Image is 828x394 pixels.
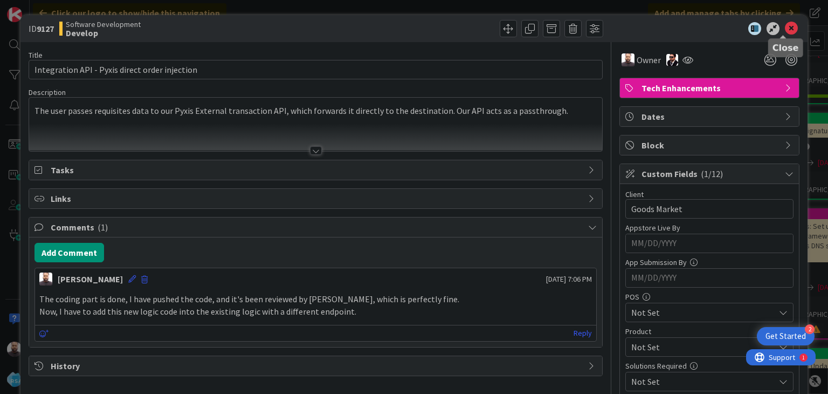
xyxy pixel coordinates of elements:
span: Custom Fields [641,167,779,180]
span: ( 1/12 ) [701,168,723,179]
div: Product [625,328,793,335]
label: Client [625,189,644,199]
span: [DATE] 7:06 PM [546,274,592,285]
p: Now, I have to add this new logic code into the existing logic with a different endpoint. [39,305,591,318]
span: Links [51,192,582,205]
b: 9127 [37,23,54,34]
div: POS [625,293,793,301]
span: Tech Enhancements [641,81,779,94]
input: type card name here... [29,60,602,79]
span: Software Development [66,20,141,29]
span: Comments [51,221,582,234]
div: 1 [56,4,59,13]
b: Develop [66,29,141,37]
img: SB [622,53,634,66]
span: Block [641,139,779,152]
div: Appstore Live By [625,224,793,232]
img: AC [666,54,678,66]
input: MM/DD/YYYY [631,269,788,287]
span: ( 1 ) [98,222,108,233]
span: Owner [637,53,661,66]
div: [PERSON_NAME] [58,273,123,286]
span: History [51,359,582,372]
span: ID [29,22,54,35]
span: Dates [641,110,779,123]
span: Description [29,87,66,97]
a: Reply [574,327,592,340]
h5: Close [772,43,799,53]
span: Support [23,2,49,15]
div: Solutions Required [625,362,793,370]
input: MM/DD/YYYY [631,234,788,253]
div: Open Get Started checklist, remaining modules: 2 [757,327,815,345]
label: Title [29,50,43,60]
span: Tasks [51,164,582,176]
span: Not Set [631,375,775,388]
span: Not Set [631,341,775,354]
img: SB [39,273,52,286]
div: App Submission By [625,259,793,266]
button: Add Comment [34,243,104,262]
div: 2 [805,324,815,334]
div: Get Started [765,331,806,342]
p: The coding part is done, I have pushed the code, and it's been reviewed by [PERSON_NAME], which i... [39,293,591,305]
p: The user passes requisites data to our Pyxis External transaction API, which forwards it directly... [34,105,596,117]
span: Not Set [631,306,775,319]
